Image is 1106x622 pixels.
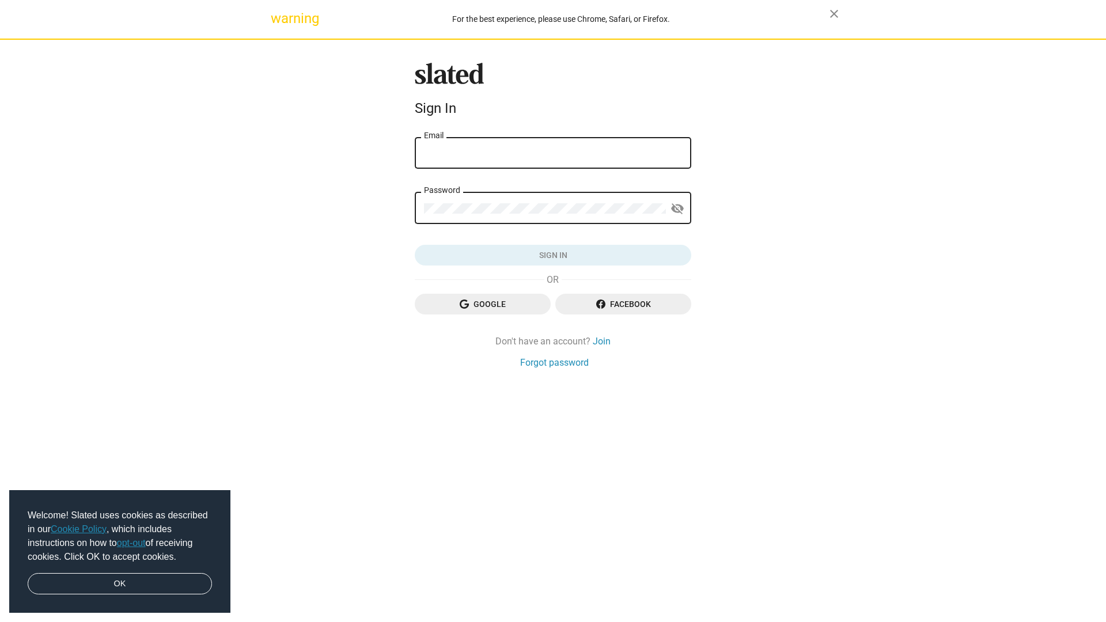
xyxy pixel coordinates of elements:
a: Cookie Policy [51,524,107,534]
span: Welcome! Slated uses cookies as described in our , which includes instructions on how to of recei... [28,509,212,564]
a: Forgot password [520,356,589,369]
mat-icon: warning [271,12,285,25]
a: Join [593,335,611,347]
a: opt-out [117,538,146,548]
div: Don't have an account? [415,335,691,347]
mat-icon: visibility_off [671,200,684,218]
sl-branding: Sign In [415,63,691,122]
button: Show password [666,198,689,221]
button: Facebook [555,294,691,314]
a: dismiss cookie message [28,573,212,595]
div: For the best experience, please use Chrome, Safari, or Firefox. [293,12,829,27]
span: Google [424,294,541,314]
div: Sign In [415,100,691,116]
button: Google [415,294,551,314]
div: cookieconsent [9,490,230,613]
mat-icon: close [827,7,841,21]
span: Facebook [565,294,682,314]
